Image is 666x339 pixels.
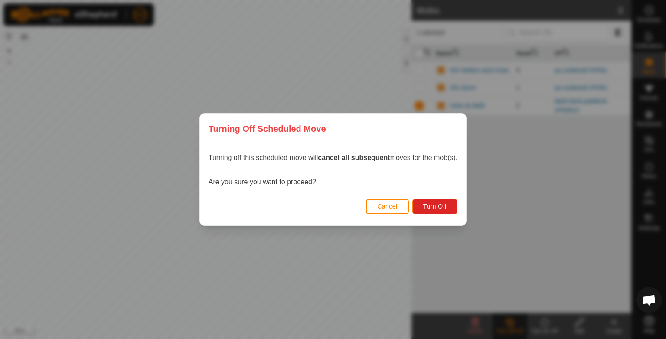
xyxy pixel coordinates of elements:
button: Turn Off [412,199,458,214]
span: Turning Off Scheduled Move [209,122,326,135]
strong: cancel all subsequent [318,154,390,161]
span: Cancel [377,203,398,210]
p: Are you sure you want to proceed? [209,177,457,187]
p: Turning off this scheduled move will moves for the mob(s). [209,153,457,163]
span: Turn Off [423,203,447,210]
div: Open chat [636,287,662,313]
button: Cancel [366,199,409,214]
